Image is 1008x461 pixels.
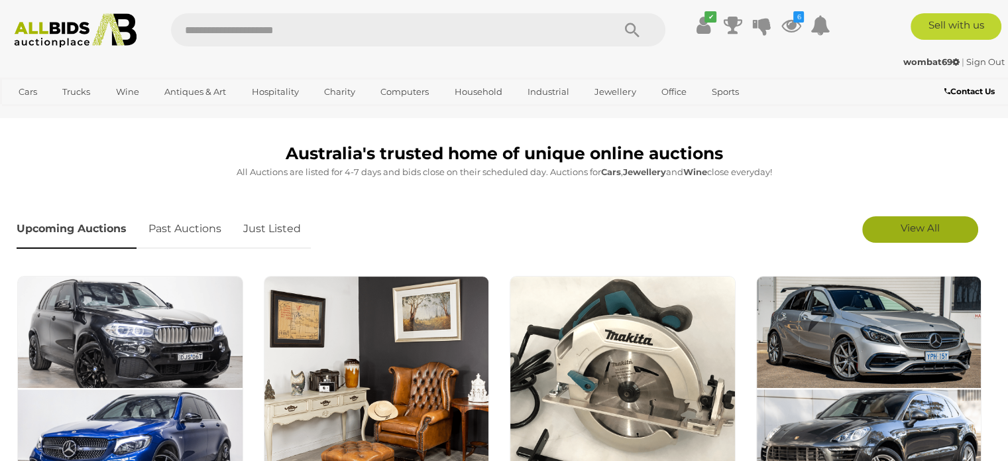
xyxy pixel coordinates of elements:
strong: Jewellery [623,166,666,177]
a: Trucks [54,81,99,103]
strong: Cars [601,166,621,177]
a: Industrial [519,81,578,103]
a: Charity [315,81,364,103]
span: View All [901,222,940,234]
a: Wine [107,81,148,103]
a: View All [862,216,978,243]
span: | [962,56,964,67]
a: ✔ [693,13,713,37]
a: 6 [781,13,801,37]
a: Cars [10,81,46,103]
a: Past Auctions [139,210,231,249]
a: Antiques & Art [156,81,235,103]
p: All Auctions are listed for 4-7 days and bids close on their scheduled day. Auctions for , and cl... [17,165,991,180]
i: ✔ [704,11,716,23]
img: Allbids.com.au [7,13,144,48]
i: 6 [793,11,804,23]
a: Household [446,81,511,103]
a: Just Listed [233,210,311,249]
a: Contact Us [944,84,998,99]
b: Contact Us [944,86,995,96]
a: Jewellery [586,81,644,103]
a: Sports [703,81,748,103]
a: Hospitality [243,81,308,103]
a: [GEOGRAPHIC_DATA] [10,103,121,125]
a: wombat69 [903,56,962,67]
a: Computers [372,81,437,103]
a: Office [653,81,695,103]
a: Sign Out [966,56,1005,67]
a: Sell with us [911,13,1001,40]
strong: Wine [683,166,707,177]
h1: Australia's trusted home of unique online auctions [17,145,991,163]
button: Search [599,13,665,46]
a: Upcoming Auctions [17,210,137,249]
strong: wombat69 [903,56,960,67]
